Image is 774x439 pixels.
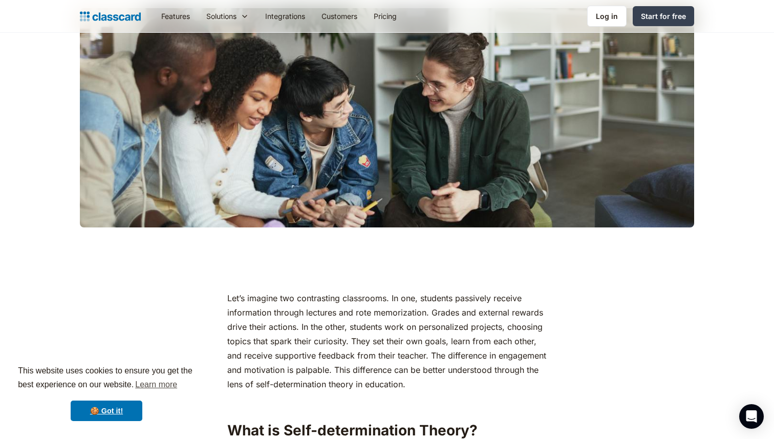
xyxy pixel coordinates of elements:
[18,365,195,392] span: This website uses cookies to ensure you get the best experience on our website.
[365,5,405,28] a: Pricing
[257,5,313,28] a: Integrations
[587,6,627,27] a: Log in
[8,355,205,431] div: cookieconsent
[71,401,142,421] a: dismiss cookie message
[80,9,141,24] a: home
[227,291,546,391] p: Let’s imagine two contrasting classrooms. In one, students passively receive information through ...
[206,11,236,22] div: Solutions
[739,404,764,429] div: Open Intercom Messenger
[633,6,694,26] a: Start for free
[134,377,179,392] a: learn more about cookies
[153,5,198,28] a: Features
[313,5,365,28] a: Customers
[596,11,618,22] div: Log in
[198,5,257,28] div: Solutions
[641,11,686,22] div: Start for free
[227,396,546,411] p: ‍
